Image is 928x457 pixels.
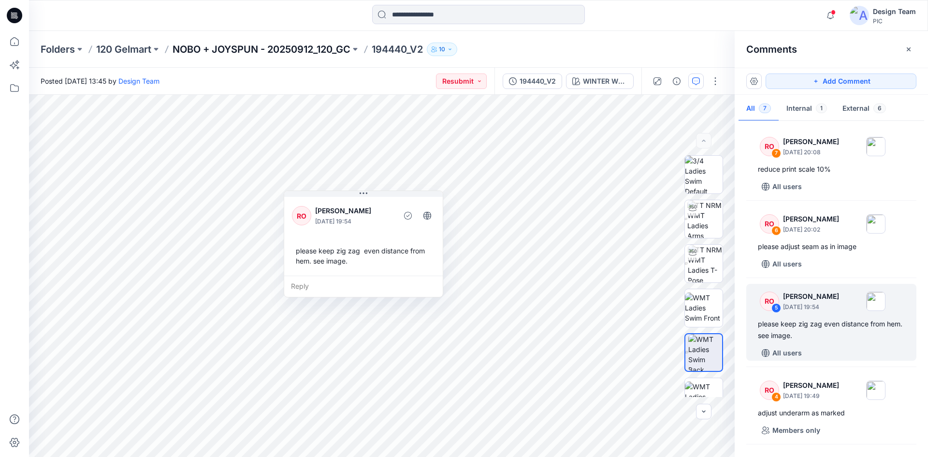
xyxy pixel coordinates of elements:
a: NOBO + JOYSPUN - 20250912_120_GC [173,43,350,56]
div: WINTER WHITE [583,76,627,87]
span: 1 [816,103,827,113]
p: 10 [439,44,445,55]
h2: Comments [746,44,797,55]
p: [PERSON_NAME] [783,213,839,225]
div: PIC [873,17,916,25]
button: All users [758,256,806,272]
div: RO [760,137,779,156]
img: TT NRM WMT Ladies Arms Down [687,200,723,238]
img: WMT Ladies Swim Front [685,293,723,323]
button: Members only [758,423,824,438]
p: All users [772,258,802,270]
button: Details [669,74,684,89]
div: 5 [771,303,781,313]
a: Design Team [118,77,159,85]
button: All users [758,345,806,361]
p: [DATE] 19:54 [783,302,839,312]
img: WMT Ladies Swim Left [685,382,723,412]
div: please adjust seam as in image [758,241,905,252]
div: 194440_V2 [520,76,556,87]
button: Internal [779,97,835,121]
p: [PERSON_NAME] [783,291,839,302]
p: [DATE] 19:54 [315,217,394,226]
p: [PERSON_NAME] [315,205,394,217]
p: 194440_V2 [372,43,423,56]
div: Design Team [873,6,916,17]
span: 6 [873,103,886,113]
button: All [739,97,779,121]
span: Posted [DATE] 13:45 by [41,76,159,86]
button: WINTER WHITE [566,74,634,89]
button: All users [758,179,806,194]
button: Add Comment [766,74,916,89]
p: [PERSON_NAME] [783,136,839,147]
img: avatar [850,6,869,25]
a: 120 Gelmart [96,43,151,56]
p: [PERSON_NAME] [783,380,839,391]
span: 7 [759,103,771,113]
div: please keep zig zag even distance from hem. see image. [758,318,905,341]
div: Reply [284,276,443,297]
p: All users [772,347,802,359]
div: RO [292,206,311,225]
button: 10 [427,43,457,56]
p: [DATE] 20:08 [783,147,839,157]
img: TT NRM WMT Ladies T-Pose [688,245,723,282]
div: 6 [771,226,781,236]
a: Folders [41,43,75,56]
div: reduce print scale 10% [758,163,905,175]
div: adjust underarm as marked [758,407,905,419]
div: please keep zig zag even distance from hem. see image. [292,242,435,270]
button: 194440_V2 [503,74,562,89]
div: 4 [771,392,781,402]
div: RO [760,381,779,400]
button: External [835,97,894,121]
p: Members only [772,425,820,436]
p: All users [772,181,802,192]
div: RO [760,292,779,311]
img: 3/4 Ladies Swim Default [685,156,723,193]
img: WMT Ladies Swim Back [688,334,722,371]
p: [DATE] 20:02 [783,225,839,235]
div: 7 [771,148,781,158]
p: [DATE] 19:49 [783,391,839,401]
div: RO [760,214,779,234]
